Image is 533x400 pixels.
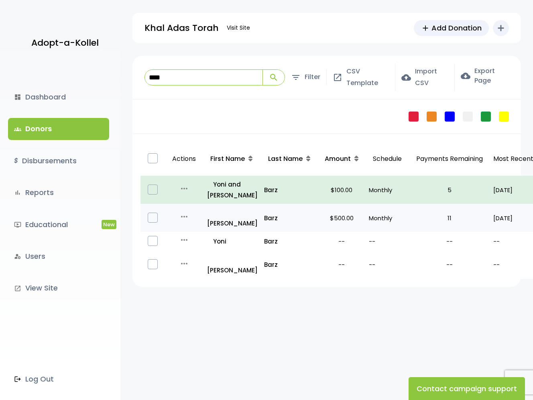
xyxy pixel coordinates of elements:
[168,145,200,173] p: Actions
[325,154,351,163] span: Amount
[14,285,21,292] i: launch
[31,35,99,51] p: Adopt-a-Kollel
[421,24,430,32] span: add
[14,126,21,133] span: groups
[264,185,314,195] a: Barz
[14,155,18,167] i: $
[14,221,21,228] i: ondemand_video
[401,73,411,82] span: cloud_upload
[210,154,245,163] span: First Name
[207,179,258,201] a: Yoni and [PERSON_NAME]
[409,377,525,400] button: Contact campaign support
[412,236,487,247] p: --
[412,185,487,195] p: 5
[321,185,362,195] p: $100.00
[369,185,406,195] p: Monthly
[179,184,189,193] i: more_horiz
[412,213,487,223] p: 11
[27,23,99,62] a: Adopt-a-Kollel
[305,71,320,83] span: Filter
[179,235,189,245] i: more_horiz
[14,93,21,101] i: dashboard
[412,259,487,270] p: --
[268,154,303,163] span: Last Name
[369,145,406,173] p: Schedule
[8,246,109,267] a: manage_accountsUsers
[321,213,362,223] p: $500.00
[369,213,406,223] p: Monthly
[262,70,285,85] button: search
[102,220,116,229] span: New
[8,214,109,236] a: ondemand_videoEducationalNew
[8,277,109,299] a: launchView Site
[269,73,279,82] span: search
[415,66,448,89] span: Import CSV
[321,236,362,247] p: --
[291,73,301,82] span: filter_list
[8,118,109,140] a: groupsDonors
[8,150,109,172] a: $Disbursements
[207,254,258,276] a: [PERSON_NAME]
[223,20,254,36] a: Visit Site
[369,236,406,247] p: --
[369,259,406,270] p: --
[264,213,314,223] a: Barz
[346,66,389,89] span: CSV Template
[496,23,506,33] i: add
[179,259,189,268] i: more_horiz
[207,236,258,247] a: Yoni
[414,20,489,36] a: addAdd Donation
[264,259,314,270] a: Barz
[144,20,219,36] p: Khal Adas Torah
[8,368,109,390] a: Log Out
[321,259,362,270] p: --
[8,182,109,203] a: bar_chartReports
[207,207,258,229] a: [PERSON_NAME]
[14,253,21,260] i: manage_accounts
[493,20,509,36] button: add
[179,212,189,221] i: more_horiz
[8,86,109,108] a: dashboardDashboard
[461,66,509,85] label: Export Page
[461,71,470,81] span: cloud_download
[431,22,482,33] span: Add Donation
[412,145,487,173] p: Payments Remaining
[333,73,342,82] span: open_in_new
[14,189,21,196] i: bar_chart
[264,236,314,247] a: Barz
